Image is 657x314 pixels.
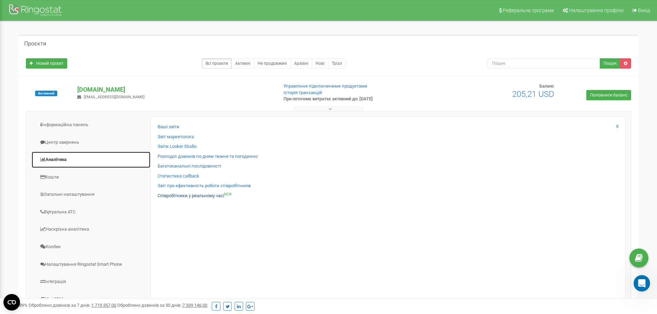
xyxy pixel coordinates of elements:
[31,169,151,186] a: Кошти
[158,163,221,170] a: Багатоканальні послідовності
[158,153,258,160] a: Розподіл дзвінків по дням тижня та погодинно
[158,143,197,150] a: Звіти Looker Studio
[158,124,179,130] a: Ваші звіти
[3,294,20,311] button: Open CMP widget
[254,58,291,69] a: Не продовжені
[586,90,631,100] a: Поповнити баланс
[31,239,151,255] a: Колбек
[91,303,116,308] u: 1 719 357,00
[638,8,650,13] span: Вихід
[158,173,199,180] a: Статистика callback
[158,134,194,140] a: Звіт маркетолога
[182,303,207,308] u: 7 339 146,00
[512,89,554,99] span: 205,21 USD
[31,204,151,221] a: Віртуальна АТС
[283,83,367,89] a: Управління підключеними продуктами
[31,151,151,168] a: Аналiтика
[24,41,46,47] h5: Проєкти
[231,58,254,69] a: Активні
[600,58,620,69] button: Пошук
[35,91,57,96] span: Активний
[84,95,145,99] span: [EMAIL_ADDRESS][DOMAIN_NAME]
[202,58,232,69] a: Всі проєкти
[31,134,151,151] a: Центр звернень
[503,8,554,13] span: Реферальна програма
[31,273,151,290] a: Інтеграція
[569,8,624,13] span: Налаштування профілю
[31,291,151,308] a: Mini CRM
[31,256,151,273] a: Налаштування Ringostat Smart Phone
[26,58,67,69] a: Новий проєкт
[224,192,232,196] sup: NEW
[312,58,328,69] a: Нові
[31,186,151,203] a: Загальні налаштування
[283,96,427,102] p: При поточних витратах активний до: [DATE]
[328,58,346,69] a: Тріал
[31,117,151,133] a: Інформаційна панель
[634,275,650,292] iframe: Intercom live chat
[158,193,232,199] a: Співробітники у реальному часіNEW
[117,303,207,308] span: Оброблено дзвінків за 30 днів :
[283,90,322,95] a: Історія транзакцій
[29,303,116,308] span: Оброблено дзвінків за 7 днів :
[539,83,554,89] span: Баланс
[31,221,151,238] a: Наскрізна аналітика
[616,123,619,130] a: X
[290,58,312,69] a: Архівні
[77,85,272,94] p: [DOMAIN_NAME]
[158,183,251,189] a: Звіт про ефективність роботи співробітників
[488,58,600,69] input: Пошук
